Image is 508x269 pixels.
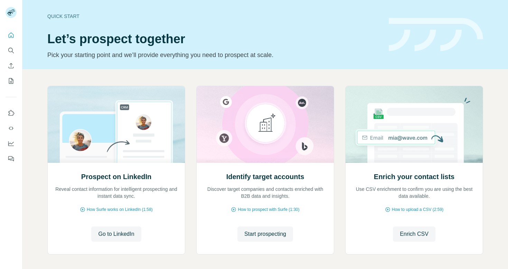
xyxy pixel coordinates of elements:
span: How to prospect with Surfe (1:30) [238,206,299,213]
button: Feedback [6,152,17,165]
p: Discover target companies and contacts enriched with B2B data and insights. [204,186,327,200]
img: Prospect on LinkedIn [47,86,185,163]
h1: Let’s prospect together [47,32,380,46]
span: How to upload a CSV (2:59) [392,206,443,213]
button: Enrich CSV [393,226,435,242]
button: Quick start [6,29,17,41]
button: Use Surfe API [6,122,17,134]
button: Start prospecting [237,226,293,242]
span: Go to LinkedIn [98,230,134,238]
p: Pick your starting point and we’ll provide everything you need to prospect at scale. [47,50,380,60]
span: Start prospecting [244,230,286,238]
button: Go to LinkedIn [91,226,141,242]
img: Identify target accounts [196,86,334,163]
img: Enrich your contact lists [345,86,483,163]
p: Use CSV enrichment to confirm you are using the best data available. [352,186,476,200]
p: Reveal contact information for intelligent prospecting and instant data sync. [55,186,178,200]
button: Enrich CSV [6,59,17,72]
button: Search [6,44,17,57]
img: banner [389,18,483,52]
h2: Identify target accounts [226,172,304,182]
h2: Prospect on LinkedIn [81,172,151,182]
span: How Surfe works on LinkedIn (1:58) [87,206,153,213]
div: Quick start [47,13,380,20]
button: My lists [6,75,17,87]
button: Dashboard [6,137,17,150]
h2: Enrich your contact lists [374,172,454,182]
span: Enrich CSV [400,230,429,238]
button: Use Surfe on LinkedIn [6,107,17,119]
